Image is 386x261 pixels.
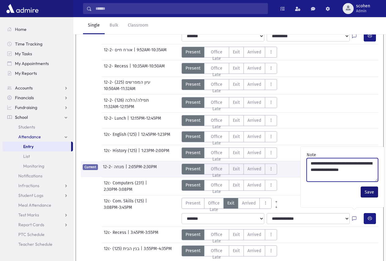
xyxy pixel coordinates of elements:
[5,2,40,15] img: AdmirePro
[15,27,27,32] span: Home
[15,51,32,56] span: My Tasks
[182,180,277,191] div: AttTypes
[247,49,261,55] span: Arrived
[83,164,98,170] span: Current
[247,117,261,124] span: Arrived
[227,200,234,206] span: Exit
[145,180,148,186] span: |
[2,190,73,200] a: Student Logs
[186,65,200,71] span: Present
[103,164,125,175] span: 12-2- מנחה
[247,81,261,88] span: Arrived
[15,71,37,76] span: My Reports
[15,85,33,91] span: Accounts
[18,173,42,179] span: Notifications
[131,229,158,240] span: 3:45PM-3:55PM
[182,115,277,126] div: AttTypes
[247,182,261,188] span: Arrived
[2,151,73,161] a: List
[23,144,34,149] span: Entry
[18,193,43,198] span: Student Logs
[182,47,277,58] div: AttTypes
[233,150,240,156] span: Exit
[186,248,200,254] span: Present
[208,65,225,78] span: Office Late
[104,245,141,256] span: 12c- בנין הבית (125)
[134,47,137,58] span: |
[2,171,73,181] a: Notifications
[144,245,172,256] span: 3:55PM-4:35PM
[2,230,73,239] a: PTC Schedule
[2,103,73,112] a: Fundraising
[2,39,73,49] a: Time Tracking
[18,241,52,247] span: Teacher Schedule
[356,9,370,13] span: Admin
[186,99,200,106] span: Present
[104,186,132,193] span: 2:30PM-3:08PM
[2,122,73,132] a: Students
[361,187,378,198] button: Save
[104,103,134,110] span: 11:32AM-12:15PM
[128,164,157,175] span: 2:05PM-2:30PM
[233,182,240,188] span: Exit
[233,65,240,71] span: Exit
[123,17,153,34] a: Classroom
[15,114,28,120] span: School
[104,131,138,142] span: 12c- English (125)
[182,131,277,142] div: AttTypes
[186,182,200,188] span: Present
[208,200,220,213] span: Office Late
[125,164,128,175] span: |
[104,147,138,158] span: 12c- History (125)
[83,17,105,34] a: Single
[186,200,200,206] span: Present
[233,166,240,172] span: Exit
[247,231,261,238] span: Arrived
[247,133,261,140] span: Arrived
[208,117,225,130] span: Office Late
[138,147,141,158] span: |
[18,124,35,130] span: Students
[127,115,130,126] span: |
[104,180,145,186] span: 12c- Computers (231)
[182,229,277,240] div: AttTypes
[104,115,127,126] span: 12-2- Lunch
[104,198,145,204] span: 12c- Com. Skills (125)
[104,47,134,58] span: 12-2- אורח חיים
[138,131,141,142] span: |
[141,131,170,142] span: 12:45PM-1:23PM
[2,161,73,171] a: Monitoring
[208,166,225,179] span: Office Late
[208,81,225,94] span: Office Late
[23,154,30,159] span: List
[2,83,73,93] a: Accounts
[104,63,129,74] span: 12-2- Recess
[15,41,42,47] span: Time Tracking
[186,49,200,55] span: Present
[104,97,150,103] span: 12-2- תפילה/הלכה (126)
[208,99,225,112] span: Office Late
[182,198,281,209] div: AttTypes
[18,202,51,208] span: Meal Attendance
[2,132,73,142] a: Attendance
[2,210,73,220] a: Test Marks
[104,229,128,240] span: 12c- Recess
[242,200,256,206] span: Arrived
[105,17,123,34] a: Bulk
[247,65,261,71] span: Arrived
[15,61,49,66] span: My Appointments
[182,79,277,90] div: AttTypes
[92,3,268,14] input: Search
[182,164,277,175] div: AttTypes
[18,183,39,188] span: Infractions
[130,115,161,126] span: 12:15PM-12:45PM
[132,63,165,74] span: 10:35AM-10:50AM
[128,229,131,240] span: |
[182,63,277,74] div: AttTypes
[186,81,200,88] span: Present
[18,222,44,227] span: Report Cards
[18,232,45,237] span: PTC Schedule
[233,117,240,124] span: Exit
[233,99,240,106] span: Exit
[186,166,200,172] span: Present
